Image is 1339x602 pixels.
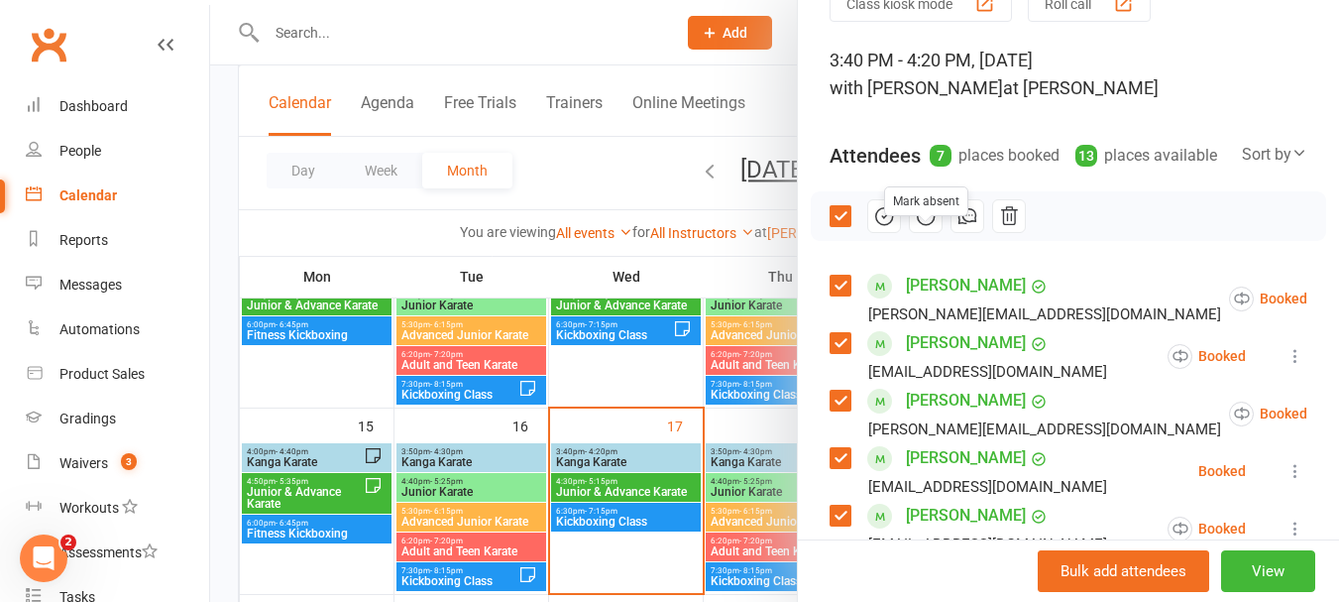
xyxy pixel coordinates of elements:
div: Booked [1229,287,1307,311]
a: [PERSON_NAME] [906,385,1026,417]
div: Messages [59,277,122,293]
a: [PERSON_NAME] [906,270,1026,301]
a: [PERSON_NAME] [906,327,1026,359]
div: places available [1075,142,1217,170]
div: People [59,143,101,159]
div: [PERSON_NAME][EMAIL_ADDRESS][DOMAIN_NAME] [868,301,1221,327]
a: Automations [26,307,209,352]
a: Gradings [26,397,209,441]
a: Reports [26,218,209,263]
button: Bulk add attendees [1038,550,1209,592]
a: [PERSON_NAME] [906,442,1026,474]
div: [EMAIL_ADDRESS][DOMAIN_NAME] [868,474,1107,500]
div: Waivers [59,455,108,471]
div: 13 [1075,145,1097,167]
div: Attendees [830,142,921,170]
div: Booked [1168,517,1246,542]
a: Dashboard [26,84,209,129]
div: [PERSON_NAME][EMAIL_ADDRESS][DOMAIN_NAME] [868,417,1221,442]
a: Calendar [26,174,209,218]
button: View [1221,550,1315,592]
div: Reports [59,232,108,248]
iframe: Intercom live chat [20,535,67,582]
a: Assessments [26,531,209,575]
span: 2 [60,535,76,550]
span: 3 [121,453,137,470]
div: Assessments [59,544,158,560]
div: Booked [1229,402,1307,426]
div: [EMAIL_ADDRESS][DOMAIN_NAME] [868,359,1107,385]
a: Waivers 3 [26,441,209,486]
div: Dashboard [59,98,128,114]
div: 7 [930,145,951,167]
div: 3:40 PM - 4:20 PM, [DATE] [830,47,1307,102]
a: Workouts [26,486,209,531]
span: at [PERSON_NAME] [1003,77,1159,98]
a: [PERSON_NAME] [906,500,1026,532]
div: Calendar [59,187,117,203]
div: Sort by [1242,142,1307,168]
div: Automations [59,321,140,337]
div: Booked [1168,344,1246,369]
div: places booked [930,142,1060,170]
div: [EMAIL_ADDRESS][DOMAIN_NAME] [868,532,1107,557]
a: Messages [26,263,209,307]
div: Mark absent [884,186,968,217]
div: Workouts [59,500,119,516]
span: with [PERSON_NAME] [830,77,1003,98]
a: Product Sales [26,352,209,397]
a: Clubworx [24,20,73,69]
div: Product Sales [59,366,145,382]
div: Gradings [59,411,116,426]
a: People [26,129,209,174]
div: Booked [1198,464,1246,478]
